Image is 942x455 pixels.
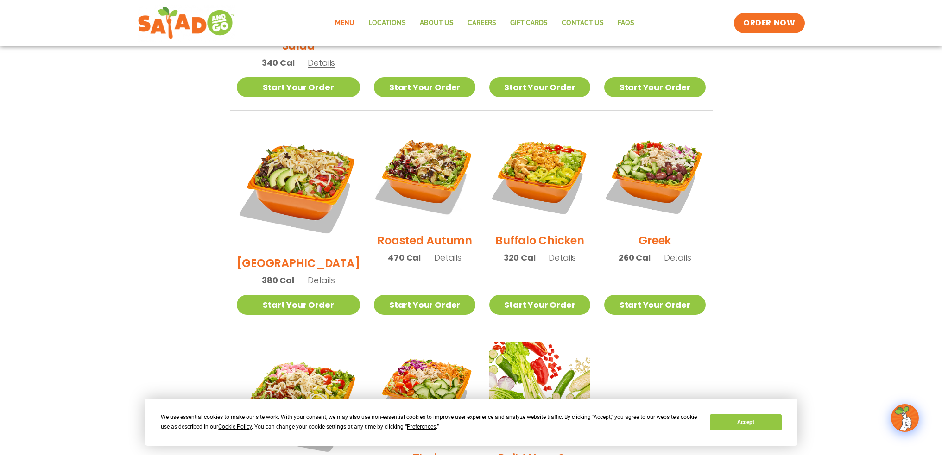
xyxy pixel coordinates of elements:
img: new-SAG-logo-768×292 [138,5,235,42]
span: 260 Cal [619,251,651,264]
div: We use essential cookies to make our site work. With your consent, we may also use non-essential ... [161,412,699,432]
img: Product photo for Thai Salad [374,342,475,443]
img: Product photo for Buffalo Chicken Salad [489,125,590,225]
span: Details [308,57,335,69]
a: Careers [461,12,503,34]
a: Contact Us [555,12,611,34]
div: Cookie Consent Prompt [145,399,797,446]
a: GIFT CARDS [503,12,555,34]
img: wpChatIcon [892,405,918,431]
a: Start Your Order [489,295,590,315]
img: Product photo for Roasted Autumn Salad [374,125,475,225]
h2: [GEOGRAPHIC_DATA] [237,255,360,271]
a: About Us [413,12,461,34]
span: 470 Cal [388,251,421,264]
span: Details [664,252,691,263]
a: ORDER NOW [734,13,804,33]
span: 320 Cal [504,251,536,264]
span: 340 Cal [262,56,295,69]
span: 380 Cal [262,274,294,287]
a: Start Your Order [374,295,475,315]
a: Menu [328,12,361,34]
span: ORDER NOW [743,18,795,29]
h2: Buffalo Chicken [495,232,584,249]
span: Preferences [407,424,436,430]
span: Cookie Policy [218,424,252,430]
a: Start Your Order [604,77,705,97]
span: Details [434,252,462,263]
img: Product photo for BBQ Ranch Salad [237,125,360,248]
a: Start Your Order [489,77,590,97]
a: FAQs [611,12,641,34]
a: Start Your Order [374,77,475,97]
span: Details [549,252,576,263]
h2: Roasted Autumn [377,232,472,249]
img: Product photo for Greek Salad [604,125,705,225]
img: Product photo for Build Your Own [489,342,590,443]
span: Details [308,274,335,286]
nav: Menu [328,12,641,34]
a: Start Your Order [237,295,360,315]
a: Start Your Order [604,295,705,315]
button: Accept [710,414,781,430]
a: Start Your Order [237,77,360,97]
h2: Greek [639,232,671,249]
a: Locations [361,12,413,34]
